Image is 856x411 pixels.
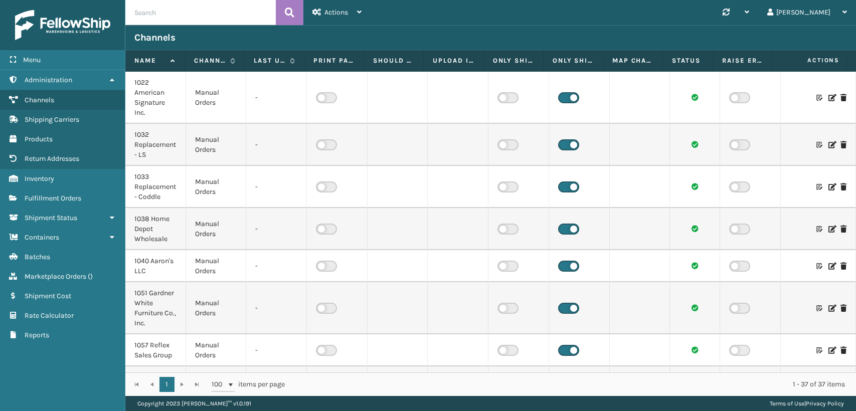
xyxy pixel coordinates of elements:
[806,400,844,407] a: Privacy Policy
[134,56,165,65] label: Name
[25,76,72,84] span: Administration
[186,366,247,398] td: Manual Orders
[25,272,86,281] span: Marketplace Orders
[186,166,247,208] td: Manual Orders
[373,56,414,65] label: Should Sync
[840,94,846,101] i: Delete
[246,72,307,124] td: -
[134,172,177,202] div: 1033 Replacement - Coddle
[840,347,846,354] i: Delete
[134,78,177,118] div: 1022 American Signature Inc.
[246,366,307,398] td: -
[692,346,699,353] i: Channel sync succeeded.
[433,56,474,65] label: Upload inventory
[194,56,225,65] label: Channel Type
[246,166,307,208] td: -
[186,282,247,334] td: Manual Orders
[816,141,822,148] i: Customize Label
[816,226,822,233] i: Customize Label
[828,141,834,148] i: Edit
[692,141,699,148] i: Channel sync succeeded.
[816,183,822,190] i: Customize Label
[25,233,59,242] span: Containers
[776,52,845,69] span: Actions
[25,174,54,183] span: Inventory
[840,141,846,148] i: Delete
[246,250,307,282] td: -
[722,56,763,65] label: Raise Error On Related FO
[816,347,822,354] i: Customize Label
[770,396,844,411] div: |
[246,124,307,166] td: -
[828,226,834,233] i: Edit
[612,56,653,65] label: Map Channel Service
[25,292,71,300] span: Shipment Cost
[324,8,348,17] span: Actions
[692,304,699,311] i: Channel sync succeeded.
[25,214,77,222] span: Shipment Status
[816,263,822,270] i: Customize Label
[25,135,53,143] span: Products
[25,96,54,104] span: Channels
[770,400,804,407] a: Terms of Use
[134,214,177,244] div: 1038 Home Depot Wholesale
[25,115,79,124] span: Shipping Carriers
[186,124,247,166] td: Manual Orders
[246,282,307,334] td: -
[692,262,699,269] i: Channel sync succeeded.
[134,256,177,276] div: 1040 Aaron's LLC
[25,154,79,163] span: Return Addresses
[134,130,177,160] div: 1032 Replacement - LS
[186,250,247,282] td: Manual Orders
[493,56,534,65] label: Only Ship using Required Carrier Service
[186,208,247,250] td: Manual Orders
[692,94,699,101] i: Channel sync succeeded.
[25,331,49,339] span: Reports
[254,56,285,65] label: Last update time
[840,305,846,312] i: Delete
[828,305,834,312] i: Edit
[828,263,834,270] i: Edit
[692,183,699,190] i: Channel sync succeeded.
[134,340,177,360] div: 1057 Reflex Sales Group
[692,225,699,232] i: Channel sync succeeded.
[25,194,81,202] span: Fulfillment Orders
[88,272,93,281] span: ( )
[313,56,355,65] label: Print packing slip
[212,379,227,389] span: 100
[15,10,110,40] img: logo
[186,334,247,366] td: Manual Orders
[828,183,834,190] i: Edit
[159,377,175,392] a: 1
[246,334,307,366] td: -
[134,32,175,44] h3: Channels
[816,305,822,312] i: Customize Label
[828,347,834,354] i: Edit
[553,56,594,65] label: Only Ship from Required Warehouse
[840,183,846,190] i: Delete
[672,56,704,65] label: Status
[246,208,307,250] td: -
[840,263,846,270] i: Delete
[299,379,845,389] div: 1 - 37 of 37 items
[828,94,834,101] i: Edit
[137,396,251,411] p: Copyright 2023 [PERSON_NAME]™ v 1.0.191
[25,253,50,261] span: Batches
[134,288,177,328] div: 1051 Gardner White Furniture Co., Inc.
[25,311,74,320] span: Rate Calculator
[186,72,247,124] td: Manual Orders
[212,377,285,392] span: items per page
[840,226,846,233] i: Delete
[23,56,41,64] span: Menu
[816,94,822,101] i: Customize Label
